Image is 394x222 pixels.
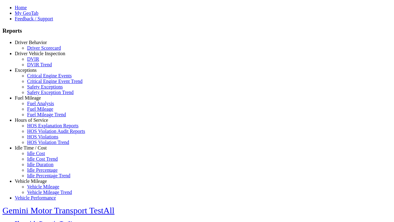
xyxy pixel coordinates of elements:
[15,195,56,200] a: Vehicle Performance
[27,45,61,51] a: Driver Scorecard
[15,40,47,45] a: Driver Behavior
[15,5,27,10] a: Home
[27,112,66,117] a: Fuel Mileage Trend
[27,129,85,134] a: HOS Violation Audit Reports
[27,140,69,145] a: HOS Violation Trend
[15,117,48,123] a: Hours of Service
[27,106,53,112] a: Fuel Mileage
[15,10,38,16] a: My GeoTab
[27,84,63,89] a: Safety Exceptions
[27,184,59,189] a: Vehicle Mileage
[15,95,41,101] a: Fuel Mileage
[2,206,115,215] a: Gemini Motor Transport TestAll
[27,73,72,78] a: Critical Engine Events
[27,62,52,67] a: DVIR Trend
[15,51,65,56] a: Driver Vehicle Inspection
[27,173,70,178] a: Idle Percentage Trend
[15,145,47,150] a: Idle Time / Cost
[27,167,58,173] a: Idle Percentage
[27,162,54,167] a: Idle Duration
[27,123,78,128] a: HOS Explanation Reports
[15,68,37,73] a: Exceptions
[27,151,45,156] a: Idle Cost
[27,90,74,95] a: Safety Exception Trend
[2,27,392,34] h3: Reports
[27,134,58,139] a: HOS Violations
[27,79,82,84] a: Critical Engine Event Trend
[27,56,39,62] a: DVIR
[27,101,54,106] a: Fuel Analysis
[15,16,53,21] a: Feedback / Support
[27,156,58,162] a: Idle Cost Trend
[27,190,72,195] a: Vehicle Mileage Trend
[15,179,47,184] a: Vehicle Mileage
